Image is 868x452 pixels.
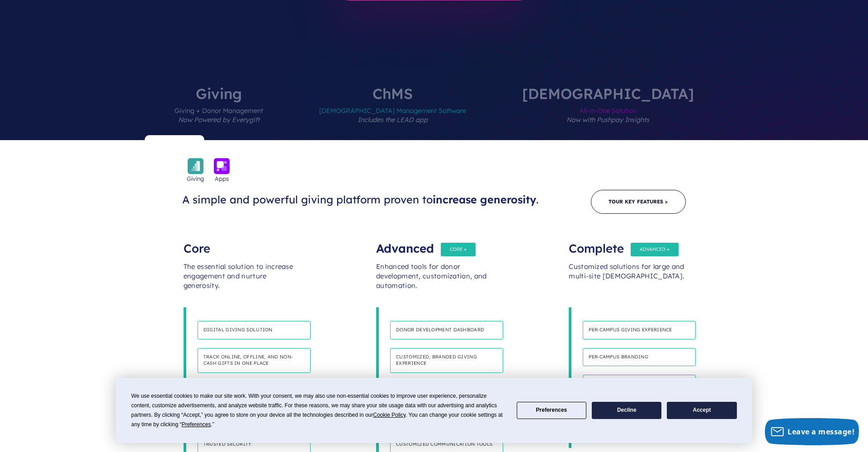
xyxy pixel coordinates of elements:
label: Giving [147,86,290,140]
h4: Customized, branded giving experience [390,348,503,373]
div: Complete [569,235,684,253]
div: The essential solution to increase engagement and nurture generosity. [184,253,299,307]
em: Now with Pushpay Insights [566,116,649,124]
img: icon_apps-bckgrnd-600x600-1.png [214,158,230,174]
h4: Digital giving solution [198,321,311,339]
span: Leave a message! [788,427,854,437]
div: Customized solutions for large and multi-site [DEMOGRAPHIC_DATA]. [569,253,684,307]
span: [DEMOGRAPHIC_DATA] Management Software [319,101,466,140]
span: Giving + Donor Management [175,101,263,140]
h4: Per-campus branding [583,348,696,367]
h4: Per-Campus giving experience [583,321,696,339]
h4: Donor development dashboard [390,321,503,339]
div: Cookie Consent Prompt [116,378,752,443]
span: Apps [215,174,229,183]
div: Enhanced tools for donor development, customization, and automation. [376,253,492,307]
a: Tour Key Features > [591,190,686,214]
label: ChMS [292,86,493,140]
h4: Track online, offline, and non-cash gifts in one place [198,348,311,373]
button: Decline [592,402,661,419]
span: Preferences [182,421,211,428]
span: increase generosity [433,193,536,206]
img: icon_giving-bckgrnd-600x600-1.png [188,158,203,174]
div: We use essential cookies to make our site work. With your consent, we may also use non-essential ... [131,391,505,429]
div: Advanced [376,235,492,253]
em: Now Powered by Everygift [178,116,259,124]
h3: A simple and powerful giving platform proven to . [182,193,547,207]
span: Giving [187,174,204,183]
span: All-in-One Solution [522,101,694,140]
div: Core [184,235,299,253]
span: Cookie Policy [373,412,406,418]
button: Leave a message! [765,418,859,445]
button: Accept [667,402,736,419]
h4: Per-campus giving designations [583,375,696,393]
label: [DEMOGRAPHIC_DATA] [495,86,721,140]
em: Includes the LEAD app [358,116,428,124]
button: Preferences [517,402,586,419]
